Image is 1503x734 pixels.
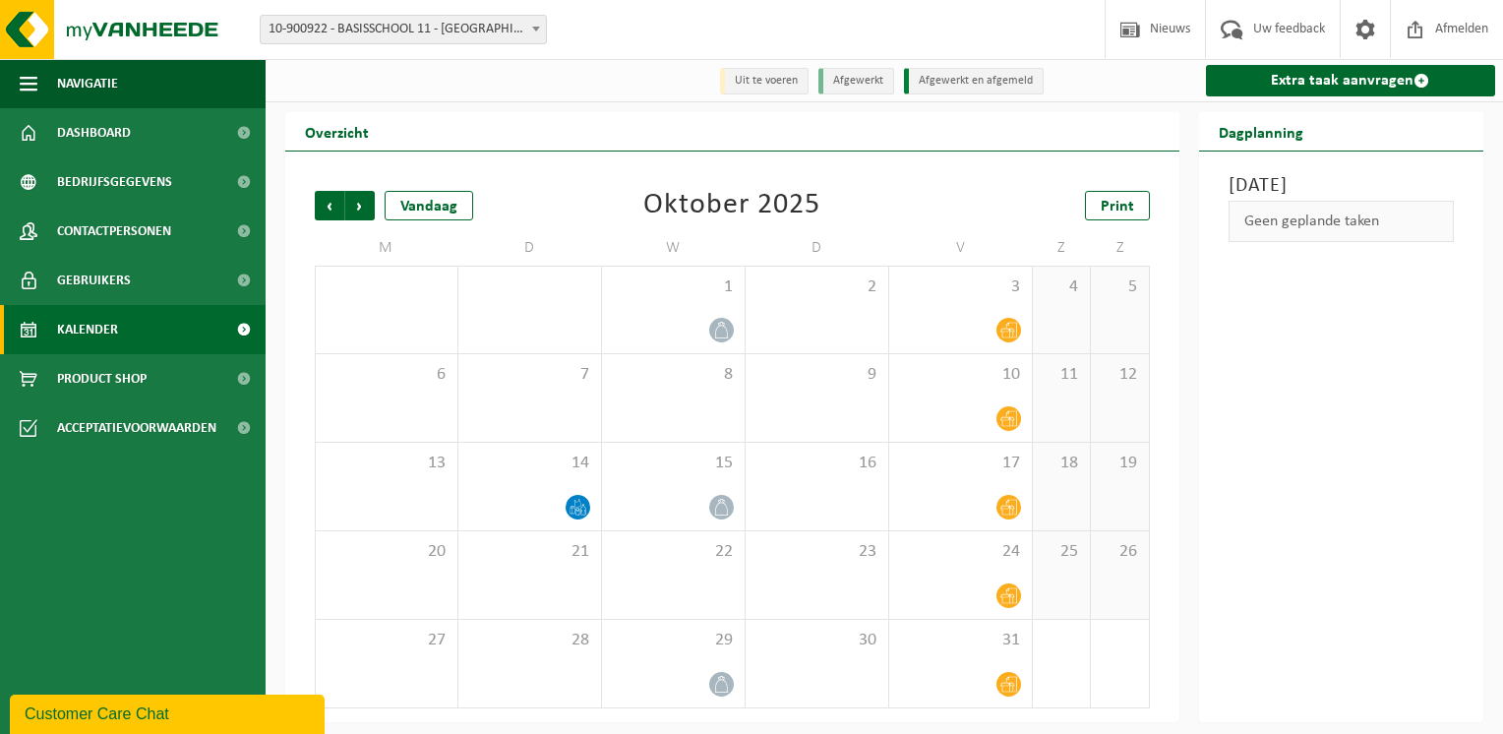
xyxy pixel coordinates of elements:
span: 10 [899,364,1022,386]
h2: Dagplanning [1199,112,1323,151]
td: V [889,230,1033,266]
span: 14 [468,453,591,474]
span: Gebruikers [57,256,131,305]
td: M [315,230,458,266]
span: 10-900922 - BASISSCHOOL 11 - MARIAKERKE [260,15,547,44]
li: Afgewerkt [818,68,894,94]
span: 11 [1043,364,1080,386]
span: 3 [899,276,1022,298]
span: Bedrijfsgegevens [57,157,172,207]
td: Z [1091,230,1149,266]
span: 6 [326,364,448,386]
h3: [DATE] [1229,171,1455,201]
span: 22 [612,541,735,563]
a: Extra taak aanvragen [1206,65,1496,96]
td: D [746,230,889,266]
span: 2 [755,276,878,298]
h2: Overzicht [285,112,389,151]
span: 12 [1101,364,1138,386]
span: 29 [612,630,735,651]
li: Afgewerkt en afgemeld [904,68,1044,94]
span: 8 [612,364,735,386]
span: 24 [899,541,1022,563]
a: Print [1085,191,1150,220]
span: 7 [468,364,591,386]
td: Z [1033,230,1091,266]
span: 25 [1043,541,1080,563]
span: 1 [612,276,735,298]
span: 18 [1043,453,1080,474]
span: Vorige [315,191,344,220]
span: 17 [899,453,1022,474]
div: Oktober 2025 [643,191,820,220]
div: Vandaag [385,191,473,220]
span: 15 [612,453,735,474]
td: D [458,230,602,266]
span: 31 [899,630,1022,651]
span: Kalender [57,305,118,354]
span: 13 [326,453,448,474]
span: 19 [1101,453,1138,474]
span: Contactpersonen [57,207,171,256]
span: 9 [755,364,878,386]
span: 20 [326,541,448,563]
span: Product Shop [57,354,147,403]
div: Geen geplande taken [1229,201,1455,242]
span: Navigatie [57,59,118,108]
span: 16 [755,453,878,474]
span: 10-900922 - BASISSCHOOL 11 - MARIAKERKE [261,16,546,43]
span: 4 [1043,276,1080,298]
iframe: chat widget [10,691,329,734]
span: Print [1101,199,1134,214]
span: 26 [1101,541,1138,563]
span: 23 [755,541,878,563]
span: Dashboard [57,108,131,157]
span: 28 [468,630,591,651]
span: 27 [326,630,448,651]
span: 5 [1101,276,1138,298]
span: 30 [755,630,878,651]
td: W [602,230,746,266]
span: 21 [468,541,591,563]
li: Uit te voeren [720,68,809,94]
span: Acceptatievoorwaarden [57,403,216,453]
span: Volgende [345,191,375,220]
